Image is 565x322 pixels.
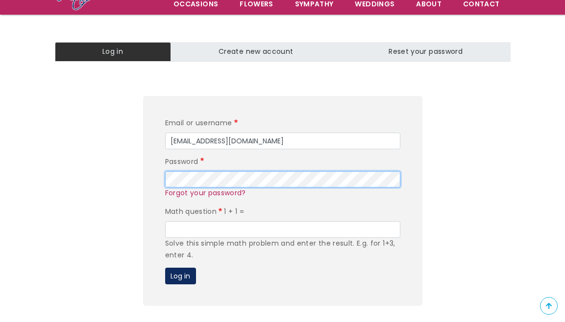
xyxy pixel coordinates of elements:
[165,156,206,168] label: Password
[165,206,400,261] div: 1 + 1 =
[48,42,518,62] nav: Tabs
[165,188,246,198] a: Forgot your password?
[341,42,511,62] a: Reset your password
[165,206,224,218] label: Math question
[165,238,400,261] div: Solve this simple math problem and enter the result. E.g. for 1+3, enter 4.
[55,42,171,62] a: Log in
[165,268,196,284] button: Log in
[165,117,240,129] label: Email or username
[171,42,341,62] a: Create new account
